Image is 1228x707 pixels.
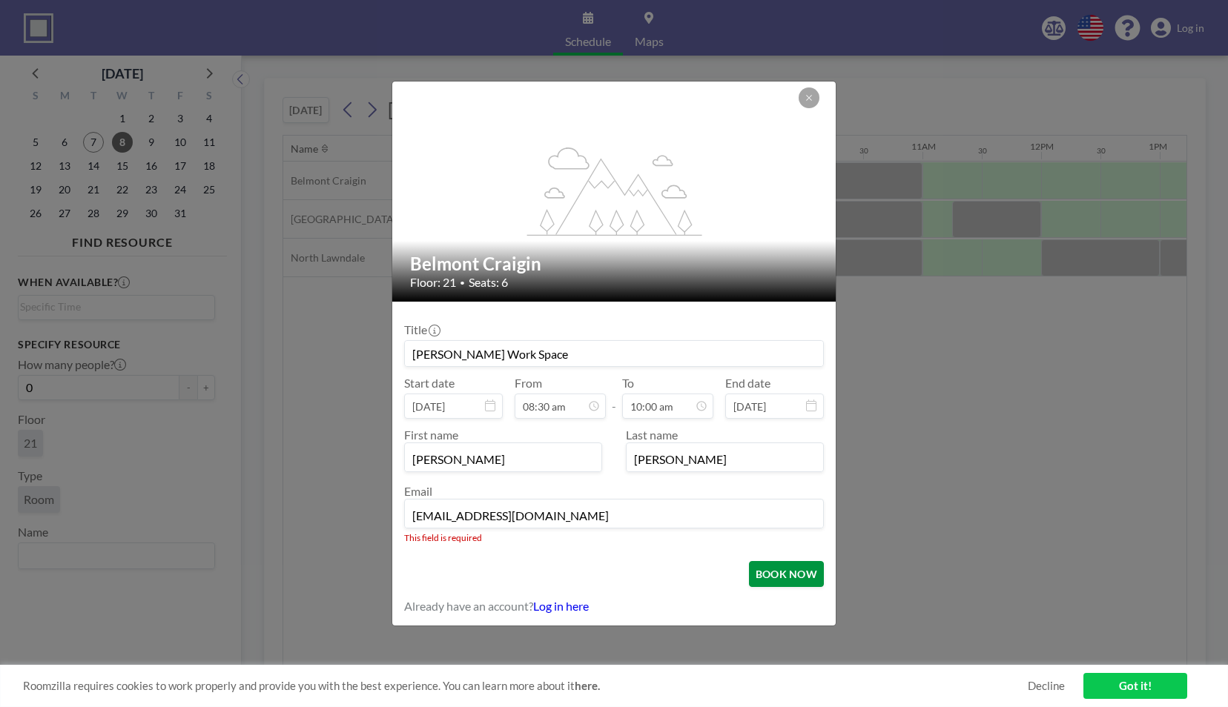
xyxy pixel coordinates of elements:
input: Email [405,502,823,528]
span: • [460,277,465,288]
a: Decline [1028,679,1065,693]
label: Email [404,484,432,498]
h2: Belmont Craigin [410,253,819,275]
label: Last name [626,428,678,442]
button: BOOK NOW [749,561,824,587]
label: From [515,376,542,391]
label: First name [404,428,458,442]
a: here. [575,679,600,692]
span: Roomzilla requires cookies to work properly and provide you with the best experience. You can lea... [23,679,1028,693]
a: Log in here [533,599,589,613]
input: Guest reservation [405,341,823,366]
span: Already have an account? [404,599,533,614]
span: Seats: 6 [469,275,508,290]
label: End date [725,376,770,391]
a: Got it! [1083,673,1187,699]
g: flex-grow: 1.2; [527,146,702,235]
span: Floor: 21 [410,275,456,290]
label: Title [404,322,439,337]
span: - [612,381,616,414]
label: To [622,376,634,391]
input: First name [405,446,601,471]
input: Last name [627,446,823,471]
label: Start date [404,376,455,391]
div: This field is required [404,532,824,543]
